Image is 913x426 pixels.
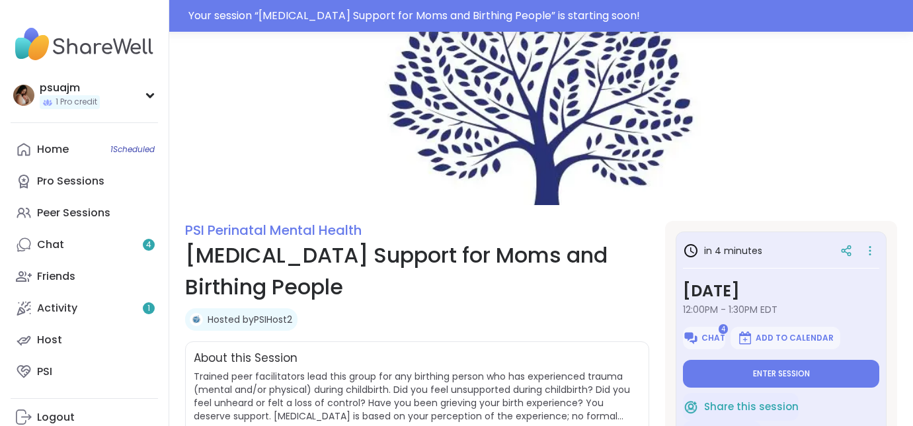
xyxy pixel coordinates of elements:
a: Home1Scheduled [11,134,158,165]
a: Friends [11,261,158,292]
span: Trained peer facilitators lead this group for any birthing person who has experienced trauma (men... [194,370,641,423]
span: 1 Pro credit [56,97,97,108]
button: Chat [683,327,725,349]
span: 1 Scheduled [110,144,155,155]
img: Birth Trauma Support for Moms and Birthing People cover image [169,32,913,205]
span: 12:00PM - 1:30PM EDT [683,303,879,316]
img: ShareWell Logomark [683,399,699,415]
div: Home [37,142,69,157]
img: psuajm [13,85,34,106]
a: Activity1 [11,292,158,324]
div: Your session “ [MEDICAL_DATA] Support for Moms and Birthing People ” is starting soon! [188,8,905,24]
a: PSI [11,356,158,388]
span: 4 [719,324,728,334]
h3: [DATE] [683,279,879,303]
h1: [MEDICAL_DATA] Support for Moms and Birthing People [185,239,649,303]
div: Pro Sessions [37,174,104,189]
div: Logout [37,410,75,425]
img: ShareWell Logomark [737,330,753,346]
h2: About this Session [194,350,298,367]
div: PSI [37,364,52,379]
span: Share this session [704,400,799,415]
div: Activity [37,301,77,316]
div: Friends [37,269,75,284]
button: Add to Calendar [731,327,840,349]
span: Chat [701,333,725,343]
button: Enter session [683,360,879,388]
span: Add to Calendar [756,333,834,343]
a: Hosted byPSIHost2 [208,313,292,326]
span: 1 [147,303,150,314]
div: psuajm [40,81,100,95]
h3: in 4 minutes [683,243,762,259]
img: PSIHost2 [190,313,203,326]
div: Host [37,333,62,347]
a: Chat4 [11,229,158,261]
span: 4 [146,239,151,251]
img: ShareWell Nav Logo [11,21,158,67]
button: Share this session [683,393,799,421]
a: PSI Perinatal Mental Health [185,221,362,239]
a: Pro Sessions [11,165,158,197]
img: ShareWell Logomark [683,330,699,346]
div: Chat [37,237,64,252]
span: Enter session [753,368,810,379]
a: Host [11,324,158,356]
div: Peer Sessions [37,206,110,220]
a: Peer Sessions [11,197,158,229]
